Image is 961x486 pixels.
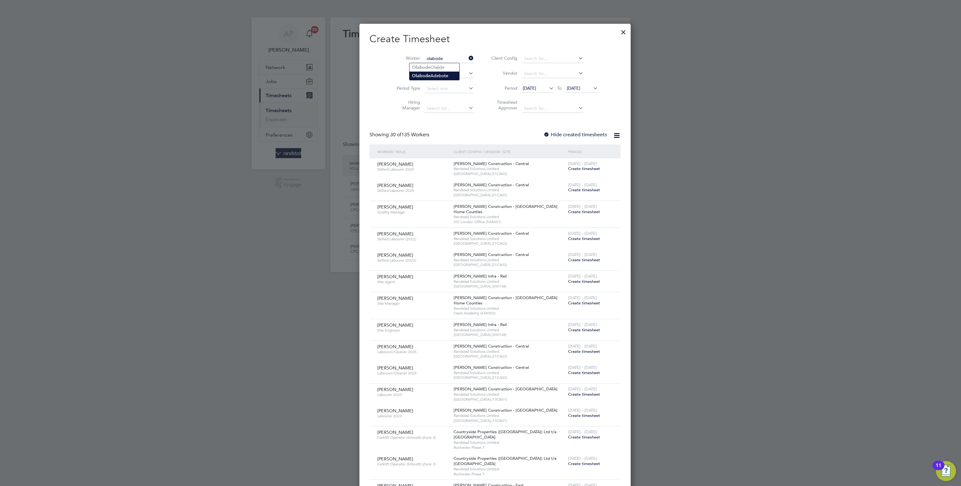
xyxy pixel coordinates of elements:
span: [GEOGRAPHIC_DATA] (21CA02) [454,375,565,380]
span: Randstad Solutions Limited [454,370,565,375]
b: Olabode [412,65,430,70]
span: Skilled Labourer (2022) [377,237,449,242]
span: Create timesheet [568,187,600,193]
span: [PERSON_NAME] Infra - Rail [454,322,507,327]
span: Randstad Solutions Limited [454,306,565,311]
label: Client Config [489,55,517,61]
span: 135 Workers [390,132,429,138]
span: [DATE] - [DATE] [568,295,597,300]
h2: Create Timesheet [369,33,621,46]
span: [GEOGRAPHIC_DATA] (13CB01) [454,418,565,423]
span: [PERSON_NAME] [377,295,413,301]
span: Create timesheet [568,300,600,306]
span: HO London Office (54A001) [454,219,565,224]
span: [DATE] [567,85,580,91]
span: Rochester Phase 7 [454,445,565,450]
span: Randstad Solutions Limited [454,166,565,171]
span: Create timesheet [568,349,600,354]
span: [DATE] - [DATE] [568,429,597,434]
span: [PERSON_NAME] Infra - Rail [454,273,507,279]
span: Countryside Properties ([GEOGRAPHIC_DATA]) Ltd t/a [GEOGRAPHIC_DATA] [454,456,557,466]
span: [PERSON_NAME] Construction - [GEOGRAPHIC_DATA] Home Counties [454,204,557,214]
input: Search for... [425,54,474,63]
span: Randstad Solutions Limited [454,258,565,263]
span: 30 of [390,132,401,138]
span: [PERSON_NAME] [377,322,413,328]
span: Create timesheet [568,166,600,171]
label: Worker [392,55,420,61]
span: [GEOGRAPHIC_DATA] (21CA02) [454,171,565,176]
span: Skilled Labourer (2022) [377,258,449,263]
span: Site Manager [377,301,449,306]
span: [PERSON_NAME] [377,183,413,188]
button: Open Resource Center, 11 new notifications [936,461,956,481]
span: To [555,84,563,92]
span: [DATE] - [DATE] [568,252,597,257]
span: [DATE] - [DATE] [568,231,597,236]
span: [GEOGRAPHIC_DATA] (13CB01) [454,397,565,402]
span: Create timesheet [568,279,600,284]
span: [PERSON_NAME] Construction - [GEOGRAPHIC_DATA] [454,386,557,392]
label: Timesheet Approver [489,99,517,111]
span: [GEOGRAPHIC_DATA] (21CA02) [454,193,565,198]
span: [PERSON_NAME] [377,456,413,462]
span: [DATE] - [DATE] [568,273,597,279]
span: [PERSON_NAME] [377,365,413,371]
span: Randstad Solutions Limited [454,279,565,284]
span: [PERSON_NAME] Construction - Central [454,161,529,166]
span: Randstad Solutions Limited [454,467,565,472]
span: Create timesheet [568,257,600,263]
span: Randstad Solutions Limited [454,188,565,193]
span: [DATE] - [DATE] [568,182,597,188]
span: Labourer/Cleaner 2025 [377,371,449,376]
label: Period Type [392,85,420,91]
span: [GEOGRAPHIC_DATA] (300148) [454,284,565,289]
span: [GEOGRAPHIC_DATA] (300148) [454,332,565,337]
input: Search for... [522,54,583,63]
span: [DATE] - [DATE] [568,456,597,461]
span: Site Agent [377,279,449,284]
label: Site [392,70,420,76]
span: Countryside Properties ([GEOGRAPHIC_DATA]) Ltd t/a [GEOGRAPHIC_DATA] [454,429,557,440]
li: Olajide [409,63,459,72]
span: [DATE] - [DATE] [568,408,597,413]
div: Client Config / Vendor / Site [452,144,567,159]
span: Labourer 2023 [377,392,449,397]
span: Randstad Solutions Limited [454,413,565,418]
label: Hide created timesheets [543,132,607,138]
span: [PERSON_NAME] Construction - Central [454,365,529,370]
span: [DATE] - [DATE] [568,343,597,349]
div: Period [567,144,614,159]
span: [PERSON_NAME] [377,387,413,392]
span: [PERSON_NAME] Construction - Central [454,252,529,257]
span: Labourer/Cleaner 2025 [377,349,449,354]
span: Quality Manager [377,210,449,215]
span: [PERSON_NAME] Construction - Central [454,343,529,349]
label: Hiring Manager [392,99,420,111]
span: Create timesheet [568,236,600,241]
span: [PERSON_NAME] [377,252,413,258]
span: Randstad Solutions Limited [454,214,565,219]
span: Create timesheet [568,461,600,466]
span: Create timesheet [568,209,600,214]
span: Create timesheet [568,370,600,375]
span: [DATE] - [DATE] [568,161,597,166]
input: Select one [425,84,474,93]
li: Adebote [409,72,459,80]
span: Randstad Solutions Limited [454,440,565,445]
span: [DATE] - [DATE] [568,322,597,327]
span: [DATE] [523,85,536,91]
span: Randstad Solutions Limited [454,349,565,354]
span: Create timesheet [568,392,600,397]
span: [GEOGRAPHIC_DATA] (21CA02) [454,241,565,246]
span: [PERSON_NAME] Construction - Central [454,231,529,236]
div: Worker / Role [376,144,452,159]
div: Showing [369,132,430,138]
span: Oasis Academy (54X002) [454,311,565,316]
span: [PERSON_NAME] [377,344,413,349]
span: [PERSON_NAME] Construction - [GEOGRAPHIC_DATA] Home Counties [454,295,557,306]
b: Olabode [412,73,430,78]
span: [GEOGRAPHIC_DATA] (21CA02) [454,354,565,359]
span: Randstad Solutions Limited [454,328,565,333]
label: Vendor [489,70,517,76]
